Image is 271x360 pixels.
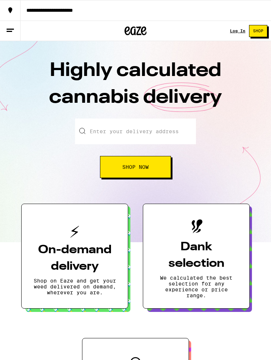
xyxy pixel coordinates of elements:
[155,275,238,298] p: We calculated the best selection for any experience or price range.
[230,29,245,33] div: Log In
[100,156,171,178] button: Shop Now
[7,58,264,119] h1: Highly calculated cannabis delivery
[21,204,128,309] button: On-demand deliveryShop on Eaze and get your weed delivered on demand, wherever you are.
[143,204,250,309] button: Dank selectionWe calculated the best selection for any experience or price range.
[155,239,238,272] h3: Dank selection
[122,164,149,170] span: Shop Now
[33,278,116,295] p: Shop on Eaze and get your weed delivered on demand, wherever you are.
[249,25,267,37] button: Shop
[33,242,116,275] h3: On-demand delivery
[253,29,263,33] span: Shop
[75,119,196,144] input: Enter your delivery address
